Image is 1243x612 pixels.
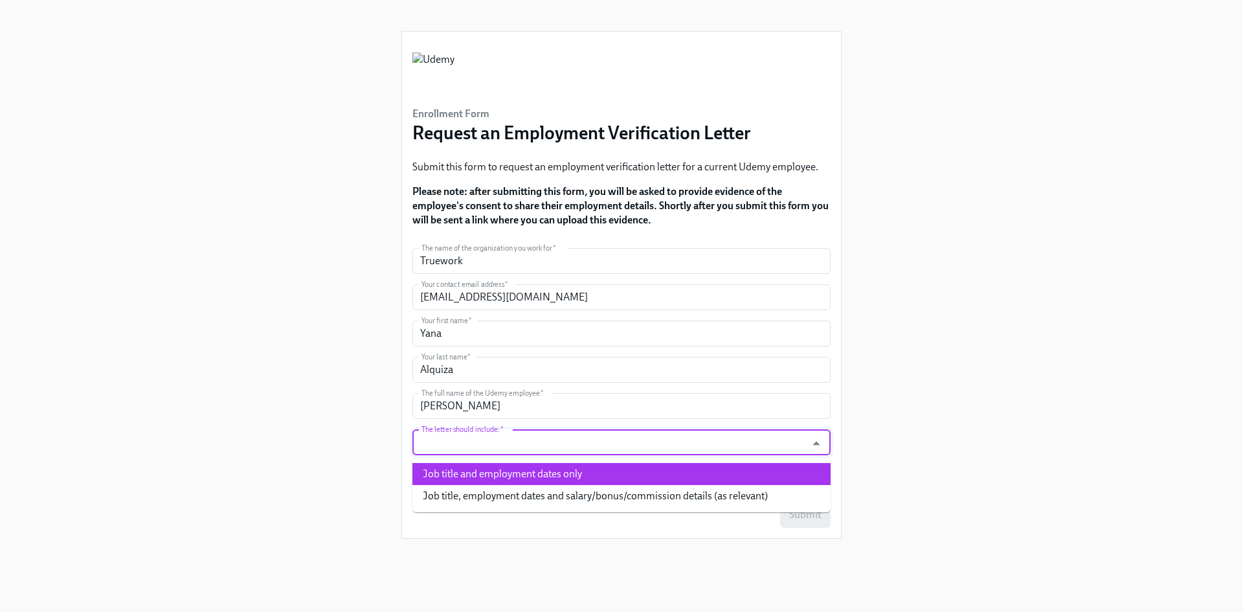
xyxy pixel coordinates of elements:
h3: Request an Employment Verification Letter [412,121,751,144]
strong: Please note: after submitting this form, you will be asked to provide evidence of the employee's ... [412,185,829,226]
h6: Enrollment Form [412,107,751,121]
button: Close [806,433,826,453]
li: Job title and employment dates only [412,463,831,485]
p: Submit this form to request an employment verification letter for a current Udemy employee. [412,160,831,174]
li: Job title, employment dates and salary/bonus/commission details (as relevant) [412,485,831,507]
img: Udemy [412,52,454,91]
